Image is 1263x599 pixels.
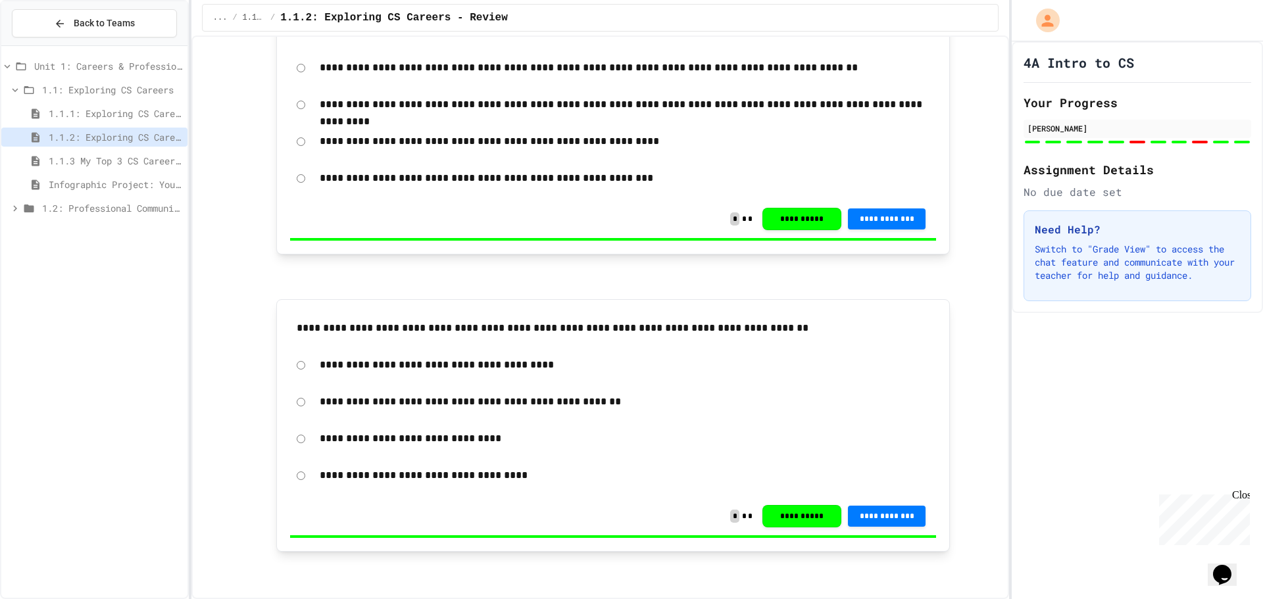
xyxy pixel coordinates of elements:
[213,12,228,23] span: ...
[1022,5,1063,36] div: My Account
[1154,489,1250,545] iframe: chat widget
[1028,122,1247,134] div: [PERSON_NAME]
[49,130,182,144] span: 1.1.2: Exploring CS Careers - Review
[49,107,182,120] span: 1.1.1: Exploring CS Careers
[1035,243,1240,282] p: Switch to "Grade View" to access the chat feature and communicate with your teacher for help and ...
[1024,160,1251,179] h2: Assignment Details
[49,154,182,168] span: 1.1.3 My Top 3 CS Careers!
[280,10,508,26] span: 1.1.2: Exploring CS Careers - Review
[1208,546,1250,586] iframe: chat widget
[1024,184,1251,200] div: No due date set
[42,83,182,97] span: 1.1: Exploring CS Careers
[243,12,265,23] span: 1.1: Exploring CS Careers
[1035,222,1240,237] h3: Need Help?
[270,12,275,23] span: /
[34,59,182,73] span: Unit 1: Careers & Professionalism
[12,9,177,37] button: Back to Teams
[49,178,182,191] span: Infographic Project: Your favorite CS
[42,201,182,215] span: 1.2: Professional Communication
[5,5,91,84] div: Chat with us now!Close
[74,16,135,30] span: Back to Teams
[1024,53,1134,72] h1: 4A Intro to CS
[232,12,237,23] span: /
[1024,93,1251,112] h2: Your Progress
